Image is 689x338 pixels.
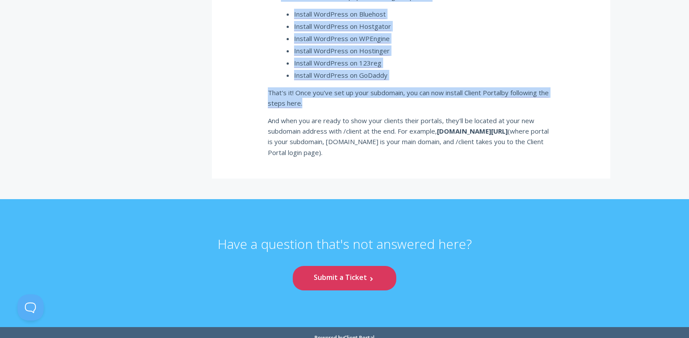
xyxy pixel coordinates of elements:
p: And when you are ready to show your clients their portals, they'll be located at your new subdoma... [268,115,554,158]
a: Install WordPress on Hostgator [294,22,391,31]
a: Install WordPress on GoDaddy [294,71,388,80]
a: Install WordPress on 123reg [294,59,381,68]
a: Install WordPress on Bluehost [294,10,386,19]
strong: [DOMAIN_NAME][URL] [437,127,508,135]
a: Install WordPress on Hostinger [294,46,390,55]
a: Install WordPress on WPEngine [294,34,390,43]
iframe: Toggle Customer Support [17,294,44,321]
p: Have a question that's not answered here? [218,236,472,266]
p: That's it! Once you've set up your subdomain, you can now install Client Portal . [268,87,554,109]
a: Submit a Ticket [293,266,396,290]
